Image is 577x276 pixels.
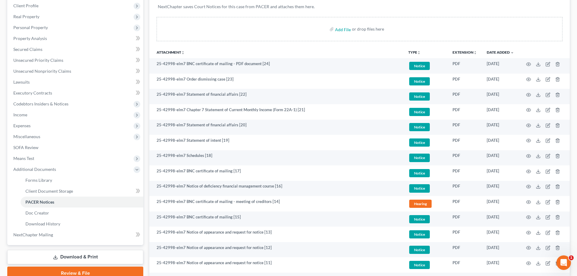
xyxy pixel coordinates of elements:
[13,90,52,95] span: Executory Contracts
[409,261,430,269] span: Notice
[569,255,574,260] span: 1
[409,169,430,177] span: Notice
[25,210,49,215] span: Doc Creator
[448,165,482,181] td: PDF
[13,68,71,74] span: Unsecured Nonpriority Claims
[21,208,143,218] a: Doc Creator
[448,58,482,74] td: PDF
[482,227,519,242] td: [DATE]
[408,153,443,163] a: Notice
[13,156,34,161] span: Means Test
[448,257,482,273] td: PDF
[21,175,143,186] a: Forms Library
[448,104,482,120] td: PDF
[448,211,482,227] td: PDF
[409,123,430,131] span: Notice
[408,183,443,193] a: Notice
[482,196,519,211] td: [DATE]
[409,246,430,254] span: Notice
[408,214,443,224] a: Notice
[448,227,482,242] td: PDF
[8,88,143,98] a: Executory Contracts
[8,44,143,55] a: Secured Claims
[157,50,185,55] a: Attachmentunfold_more
[448,181,482,196] td: PDF
[13,167,56,172] span: Additional Documents
[482,104,519,120] td: [DATE]
[13,123,31,128] span: Expenses
[453,50,477,55] a: Extensionunfold_more
[149,150,403,166] td: 25-42998-elm7 Schedules [18]
[8,66,143,77] a: Unsecured Nonpriority Claims
[408,138,443,148] a: Notice
[13,14,39,19] span: Real Property
[556,255,571,270] iframe: Intercom live chat
[408,51,421,55] button: TYPEunfold_more
[408,245,443,255] a: Notice
[25,221,60,226] span: Download History
[448,150,482,166] td: PDF
[13,112,27,117] span: Income
[8,55,143,66] a: Unsecured Priority Claims
[409,77,430,85] span: Notice
[13,79,30,85] span: Lawsuits
[408,260,443,270] a: Notice
[487,50,514,55] a: Date Added expand_more
[149,89,403,104] td: 25-42998-elm7 Statement of financial affairs [22]
[408,122,443,132] a: Notice
[13,25,48,30] span: Personal Property
[409,62,430,70] span: Notice
[8,142,143,153] a: SOFA Review
[181,51,185,55] i: unfold_more
[13,47,42,52] span: Secured Claims
[13,134,40,139] span: Miscellaneous
[409,184,430,192] span: Notice
[409,92,430,101] span: Notice
[8,229,143,240] a: NextChapter Mailing
[149,165,403,181] td: 25-42998-elm7 BNC certificate of mailing [17]
[149,135,403,150] td: 25-42998-elm7 Statement of intent [19]
[13,58,63,63] span: Unsecured Priority Claims
[482,150,519,166] td: [DATE]
[409,138,430,147] span: Notice
[352,26,384,32] div: or drop files here
[448,120,482,135] td: PDF
[448,196,482,211] td: PDF
[409,154,430,162] span: Notice
[473,51,477,55] i: unfold_more
[408,107,443,117] a: Notice
[149,181,403,196] td: 25-42998-elm7 Notice of deficiency financial management course [16]
[408,229,443,239] a: Notice
[13,232,53,237] span: NextChapter Mailing
[408,76,443,86] a: Notice
[482,242,519,258] td: [DATE]
[8,77,143,88] a: Lawsuits
[8,33,143,44] a: Property Analysis
[409,200,432,208] span: Hearing
[482,211,519,227] td: [DATE]
[482,74,519,89] td: [DATE]
[13,3,38,8] span: Client Profile
[149,196,403,211] td: 25-42998-elm7 BNC certificate of mailing - meeting of creditors [14]
[25,188,73,194] span: Client Document Storage
[149,74,403,89] td: 25-42998-elm7 Order dismissing case [23]
[510,51,514,55] i: expand_more
[149,211,403,227] td: 25-42998-elm7 BNC certificate of mailing [15]
[482,165,519,181] td: [DATE]
[13,101,68,106] span: Codebtors Insiders & Notices
[482,58,519,74] td: [DATE]
[149,58,403,74] td: 25-42998-elm7 BNC certificate of mailing - PDF document [24]
[149,120,403,135] td: 25-42998-elm7 Statement of financial affairs [20]
[448,89,482,104] td: PDF
[408,199,443,209] a: Hearing
[482,120,519,135] td: [DATE]
[408,168,443,178] a: Notice
[409,215,430,223] span: Notice
[21,197,143,208] a: PACER Notices
[482,89,519,104] td: [DATE]
[13,36,47,41] span: Property Analysis
[409,108,430,116] span: Notice
[482,257,519,273] td: [DATE]
[158,4,561,10] p: NextChapter saves Court Notices for this case from PACER and attaches them here.
[13,145,38,150] span: SOFA Review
